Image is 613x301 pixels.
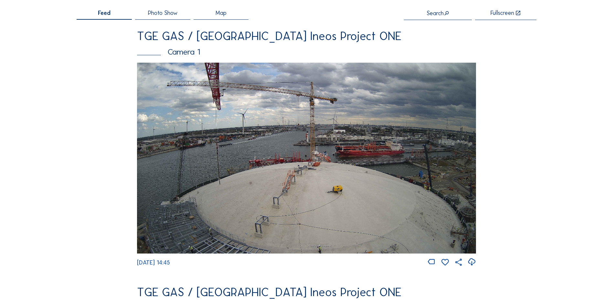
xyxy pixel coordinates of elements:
div: TGE GAS / [GEOGRAPHIC_DATA] Ineos Project ONE [137,286,476,298]
span: [DATE] 14:45 [137,259,170,266]
div: TGE GAS / [GEOGRAPHIC_DATA] Ineos Project ONE [137,30,476,42]
div: Fullscreen [491,10,514,16]
span: Map [216,10,227,16]
img: Image [137,63,476,253]
span: Feed [98,10,111,16]
div: Camera 1 [137,48,476,56]
span: Photo Show [148,10,177,16]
